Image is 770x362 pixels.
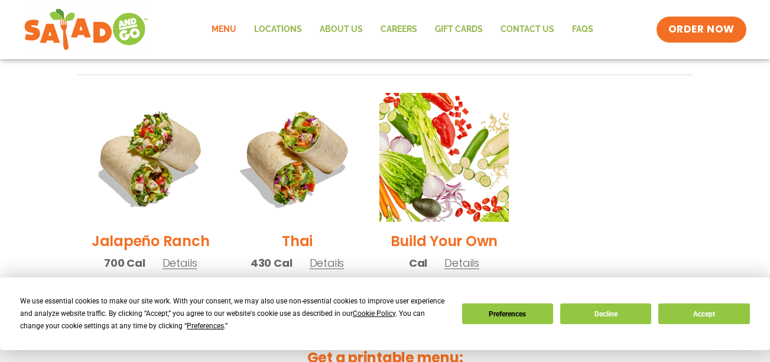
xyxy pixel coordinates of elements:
[24,6,148,53] img: new-SAG-logo-768×292
[462,303,553,324] button: Preferences
[372,16,426,43] a: Careers
[391,231,498,251] h2: Build Your Own
[104,255,145,271] span: 700 Cal
[668,22,735,37] span: ORDER NOW
[251,255,293,271] span: 430 Cal
[86,93,215,222] img: Product photo for Jalapeño Ranch Wrap
[92,231,210,251] h2: Jalapeño Ranch
[245,16,311,43] a: Locations
[379,93,508,222] img: Product photo for Build Your Own
[310,256,345,270] span: Details
[657,17,746,43] a: ORDER NOW
[409,255,427,271] span: Cal
[426,16,492,43] a: GIFT CARDS
[203,16,602,43] nav: Menu
[444,256,479,270] span: Details
[658,303,749,324] button: Accept
[563,16,602,43] a: FAQs
[163,256,197,270] span: Details
[20,295,447,332] div: We use essential cookies to make our site work. With your consent, we may also use non-essential ...
[492,16,563,43] a: Contact Us
[560,303,651,324] button: Decline
[282,231,313,251] h2: Thai
[311,16,372,43] a: About Us
[203,16,245,43] a: Menu
[187,322,224,330] span: Preferences
[353,309,395,318] span: Cookie Policy
[233,93,362,222] img: Product photo for Thai Wrap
